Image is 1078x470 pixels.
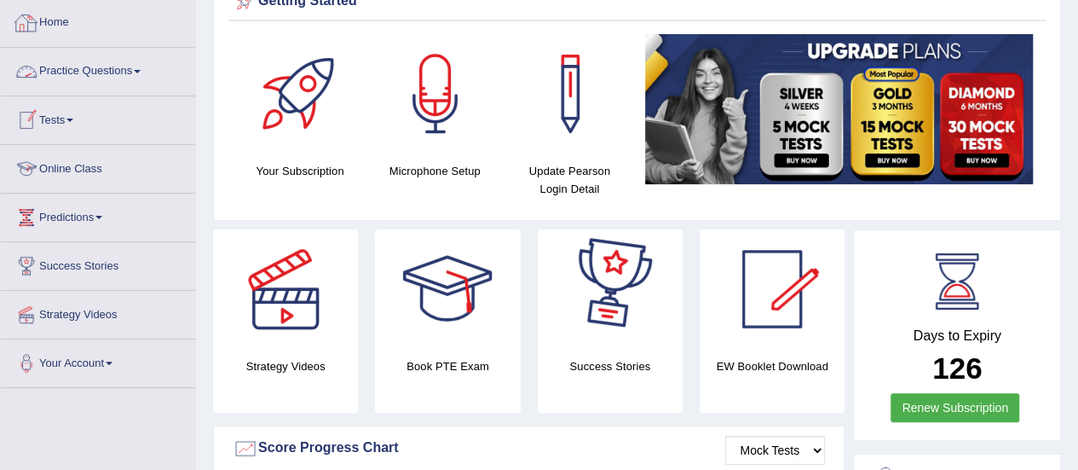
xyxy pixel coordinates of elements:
[1,291,195,334] a: Strategy Videos
[891,393,1019,422] a: Renew Subscription
[645,34,1033,184] img: small5.jpg
[1,145,195,188] a: Online Class
[241,162,359,180] h4: Your Subscription
[538,357,683,375] h4: Success Stories
[213,357,358,375] h4: Strategy Videos
[873,328,1041,344] h4: Days to Expiry
[1,339,195,382] a: Your Account
[375,357,520,375] h4: Book PTE Exam
[1,96,195,139] a: Tests
[510,162,628,198] h4: Update Pearson Login Detail
[1,242,195,285] a: Success Stories
[233,436,825,461] div: Score Progress Chart
[1,48,195,90] a: Practice Questions
[700,357,845,375] h4: EW Booklet Download
[376,162,493,180] h4: Microphone Setup
[932,351,982,385] b: 126
[1,194,195,236] a: Predictions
